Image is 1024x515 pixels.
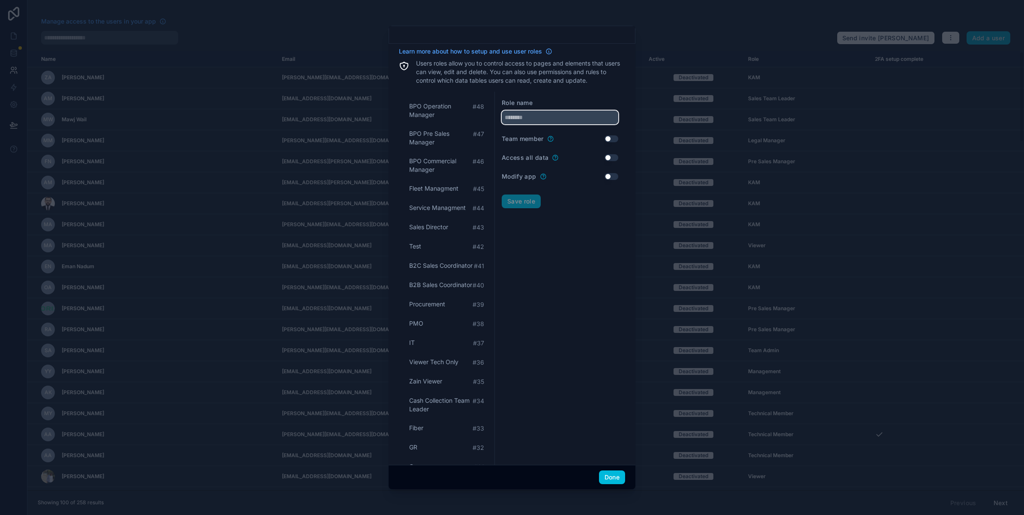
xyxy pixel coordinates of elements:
span: # 46 [473,157,484,166]
span: Procurement [409,300,445,308]
p: Users roles allow you to control access to pages and elements that users can view, edit and delet... [416,59,625,85]
span: BPO Commercial Manager [409,157,473,174]
span: Cash Collection Team Leader [409,396,473,413]
span: # 43 [473,223,484,232]
span: # 40 [473,281,484,290]
span: # 33 [473,424,484,433]
span: # 45 [473,185,484,193]
span: # 42 [473,243,484,251]
span: # 39 [473,300,484,309]
span: # 38 [473,320,484,328]
label: Team member [502,135,544,143]
button: Done [599,470,625,484]
span: Fiber [409,424,423,432]
span: Test [409,242,421,251]
span: PMO [409,319,423,328]
span: BPO Operation Manager [409,102,473,119]
span: Service Managment [409,204,466,212]
span: Learn more about how to setup and use user roles [399,47,542,56]
span: BPO Pre Sales Manager [409,129,473,147]
span: # 36 [473,358,484,367]
label: Role name [502,99,533,107]
span: IT [409,338,415,347]
span: GR [409,443,417,452]
span: # 48 [473,102,484,111]
span: # 44 [473,204,484,213]
span: Core [409,462,422,471]
span: Zain Viewer [409,377,442,386]
span: # 32 [473,443,484,452]
label: Modify app [502,172,536,181]
span: # 37 [473,339,484,347]
span: # 35 [473,377,484,386]
span: # 34 [473,397,484,405]
label: Access all data [502,153,548,162]
span: # 41 [474,262,484,270]
span: B2C Sales Coordinator [409,261,473,270]
span: # 47 [473,130,484,138]
span: Viewer Tech Only [409,358,458,366]
a: Learn more about how to setup and use user roles [399,47,552,56]
span: Fleet Managment [409,184,458,193]
span: B2B Sales Coordinator [409,281,472,289]
span: Sales Director [409,223,448,231]
span: # 31 [474,463,484,471]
